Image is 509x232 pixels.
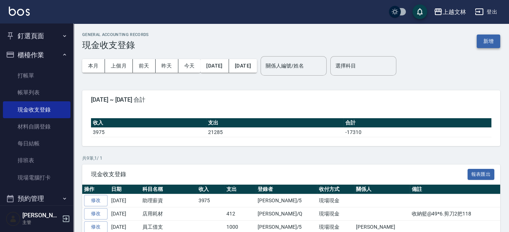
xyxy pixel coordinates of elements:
[229,59,257,73] button: [DATE]
[3,101,70,118] a: 現金收支登錄
[3,46,70,65] button: 櫃檯作業
[91,96,491,104] span: [DATE] ~ [DATE] 合計
[3,67,70,84] a: 打帳單
[317,185,354,194] th: 收付方式
[6,211,21,226] img: Person
[3,152,70,169] a: 排班表
[22,219,60,226] p: 主管
[200,59,229,73] button: [DATE]
[412,4,427,19] button: save
[317,194,354,207] td: 現場現金
[109,194,141,207] td: [DATE]
[91,171,468,178] span: 現金收支登錄
[3,135,70,152] a: 每日結帳
[317,207,354,221] td: 現場現金
[109,185,141,194] th: 日期
[477,35,500,48] button: 新增
[468,169,495,180] button: 報表匯出
[197,185,225,194] th: 收入
[141,194,197,207] td: 助理薪資
[84,195,108,206] a: 修改
[343,127,491,137] td: -17310
[82,185,109,194] th: 操作
[3,169,70,186] a: 現場電腦打卡
[109,207,141,221] td: [DATE]
[206,118,343,128] th: 支出
[82,32,149,37] h2: GENERAL ACCOUNTING RECORDS
[468,170,495,177] a: 報表匯出
[84,208,108,220] a: 修改
[256,207,317,221] td: [PERSON_NAME]/Q
[354,185,410,194] th: 關係人
[343,118,491,128] th: 合計
[225,207,256,221] td: 412
[82,155,500,162] p: 共 9 筆, 1 / 1
[82,59,105,73] button: 本月
[91,118,206,128] th: 收入
[3,84,70,101] a: 帳單列表
[206,127,343,137] td: 21285
[256,194,317,207] td: [PERSON_NAME]/5
[141,185,197,194] th: 科目名稱
[443,7,466,17] div: 上越文林
[82,40,149,50] h3: 現金收支登錄
[431,4,469,19] button: 上越文林
[133,59,156,73] button: 前天
[477,37,500,44] a: 新增
[156,59,178,73] button: 昨天
[9,7,30,16] img: Logo
[3,118,70,135] a: 材料自購登錄
[178,59,201,73] button: 今天
[141,207,197,221] td: 店用耗材
[256,185,317,194] th: 登錄者
[3,26,70,46] button: 釘選頁面
[105,59,133,73] button: 上個月
[225,185,256,194] th: 支出
[3,189,70,208] button: 預約管理
[22,212,60,219] h5: [PERSON_NAME]
[197,194,225,207] td: 3975
[91,127,206,137] td: 3975
[472,5,500,19] button: 登出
